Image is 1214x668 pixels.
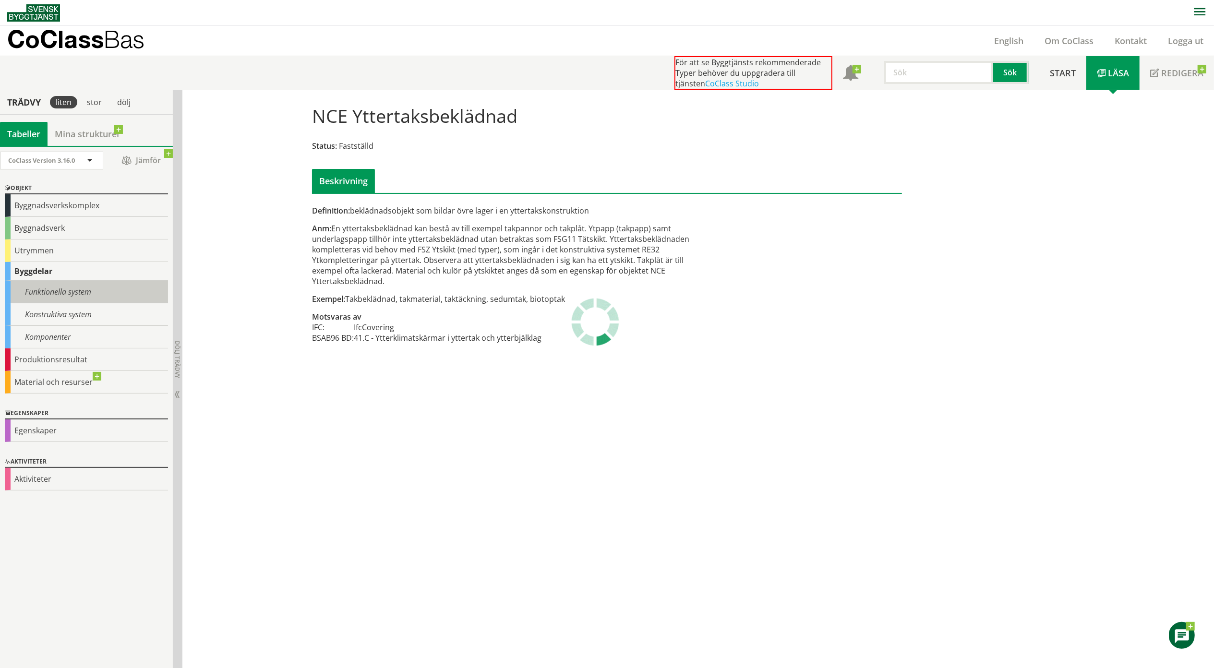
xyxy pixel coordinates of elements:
[5,194,168,217] div: Byggnadsverkskomplex
[674,56,832,90] div: För att se Byggtjänsts rekommenderade Typer behöver du uppgradera till tjänsten
[312,311,361,322] span: Motsvaras av
[312,333,354,343] td: BSAB96 BD:
[312,205,350,216] span: Definition:
[5,281,168,303] div: Funktionella system
[5,468,168,490] div: Aktiviteter
[7,26,165,56] a: CoClassBas
[984,35,1034,47] a: English
[312,205,700,216] div: beklädnadsobjekt som bildar övre lager i en yttertakskonstruktion
[993,61,1029,84] button: Sök
[1161,67,1203,79] span: Redigera
[7,4,60,22] img: Svensk Byggtjänst
[571,298,619,346] img: Laddar
[5,456,168,468] div: Aktiviteter
[1050,67,1076,79] span: Start
[1104,35,1157,47] a: Kontakt
[312,322,354,333] td: IFC:
[354,333,541,343] td: 41.C - Ytterklimatskärmar i yttertak och ytterbjälklag
[705,78,759,89] a: CoClass Studio
[312,141,337,151] span: Status:
[1108,67,1129,79] span: Läsa
[312,294,345,304] span: Exempel:
[5,303,168,326] div: Konstruktiva system
[173,341,181,378] span: Dölj trädvy
[5,348,168,371] div: Produktionsresultat
[1157,35,1214,47] a: Logga ut
[5,217,168,239] div: Byggnadsverk
[312,169,375,193] div: Beskrivning
[113,152,170,169] span: Jämför
[354,322,541,333] td: IfcCovering
[884,61,993,84] input: Sök
[81,96,108,108] div: stor
[7,34,144,45] p: CoClass
[2,97,46,107] div: Trädvy
[111,96,136,108] div: dölj
[50,96,77,108] div: liten
[5,239,168,262] div: Utrymmen
[5,408,168,419] div: Egenskaper
[312,223,331,234] span: Anm:
[1034,35,1104,47] a: Om CoClass
[5,183,168,194] div: Objekt
[5,262,168,281] div: Byggdelar
[1086,56,1140,90] a: Läsa
[1039,56,1086,90] a: Start
[5,419,168,442] div: Egenskaper
[104,25,144,53] span: Bas
[843,66,858,82] span: Notifikationer
[312,105,517,126] h1: NCE Yttertaksbeklädnad
[5,371,168,394] div: Material och resurser
[5,326,168,348] div: Komponenter
[48,122,128,146] a: Mina strukturer
[312,294,700,304] div: Takbeklädnad, takmaterial, taktäckning, sedumtak, biotoptak
[1140,56,1214,90] a: Redigera
[8,156,75,165] span: CoClass Version 3.16.0
[339,141,373,151] span: Fastställd
[312,223,700,286] div: En yttertaksbeklädnad kan bestå av till exempel takpannor och takplåt. Ytpapp (takpapp) samt unde...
